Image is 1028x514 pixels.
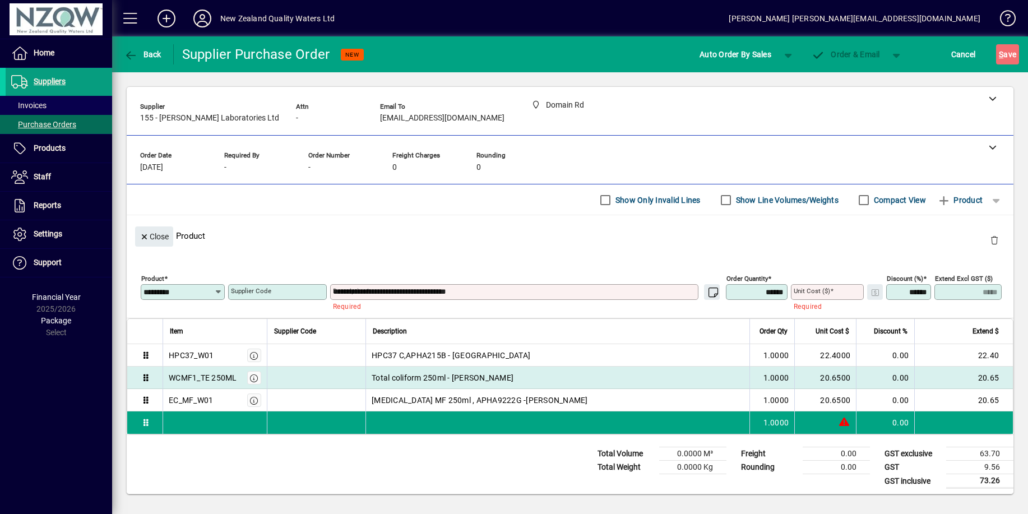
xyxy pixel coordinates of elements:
td: 20.65 [914,367,1013,389]
span: Settings [34,229,62,238]
mat-label: Description [333,287,366,295]
span: Products [34,143,66,152]
span: Staff [34,172,51,181]
div: [PERSON_NAME] [PERSON_NAME][EMAIL_ADDRESS][DOMAIN_NAME] [729,10,980,27]
div: New Zealand Quality Waters Ltd [220,10,335,27]
div: WCMF1_TE 250ML [169,372,237,383]
div: HPC37_W01 [169,350,214,361]
td: GST inclusive [879,474,946,488]
td: 73.26 [946,474,1013,488]
button: Save [996,44,1019,64]
span: Financial Year [32,293,81,302]
a: Purchase Orders [6,115,112,134]
td: 0.00 [803,447,870,461]
span: HPC37 C,APHA215B - [GEOGRAPHIC_DATA] [372,350,530,361]
span: Close [140,228,169,246]
span: Home [34,48,54,57]
span: Back [124,50,161,59]
a: Knowledge Base [992,2,1014,39]
button: Profile [184,8,220,29]
button: Close [135,226,173,247]
label: Compact View [872,195,926,206]
span: Description [373,325,407,337]
td: 20.6500 [794,367,856,389]
span: Unit Cost $ [816,325,849,337]
td: 1.0000 [749,367,794,389]
td: GST [879,461,946,474]
button: Cancel [948,44,979,64]
a: Reports [6,192,112,220]
span: S [999,50,1003,59]
span: Auto Order By Sales [700,45,771,63]
span: Suppliers [34,77,66,86]
td: Total Weight [592,461,659,474]
span: 0 [476,163,481,172]
a: Invoices [6,96,112,115]
app-page-header-button: Close [132,231,176,241]
td: Total Volume [592,447,659,461]
button: Delete [981,226,1008,253]
app-page-header-button: Back [112,44,174,64]
a: Products [6,135,112,163]
span: Discount % [874,325,907,337]
a: Home [6,39,112,67]
span: - [296,114,298,123]
div: Product [127,215,1013,256]
td: 0.0000 M³ [659,447,726,461]
td: 0.00 [856,411,914,434]
app-page-header-button: Delete [981,235,1008,245]
span: Invoices [11,101,47,110]
div: Supplier Purchase Order [182,45,330,63]
span: [DATE] [140,163,163,172]
a: Support [6,249,112,277]
td: 20.6500 [794,389,856,411]
label: Show Line Volumes/Weights [734,195,839,206]
span: - [308,163,311,172]
span: 0 [392,163,397,172]
td: 0.0000 Kg [659,461,726,474]
td: 0.00 [856,389,914,411]
span: Order & Email [812,50,880,59]
span: Support [34,258,62,267]
span: 155 - [PERSON_NAME] Laboratories Ltd [140,114,279,123]
td: 0.00 [856,367,914,389]
mat-label: Product [141,275,164,283]
td: 9.56 [946,461,1013,474]
td: 0.00 [856,344,914,367]
button: Order & Email [806,44,886,64]
td: Rounding [735,461,803,474]
span: Supplier Code [274,325,316,337]
div: EC_MF_W01 [169,395,213,406]
mat-label: Discount (%) [887,275,923,283]
button: Back [121,44,164,64]
span: Extend $ [973,325,999,337]
span: Total coliform 250ml - [PERSON_NAME] [372,372,513,383]
span: Order Qty [760,325,788,337]
mat-label: Extend excl GST ($) [935,275,993,283]
td: GST exclusive [879,447,946,461]
a: Staff [6,163,112,191]
mat-label: Unit Cost ($) [794,287,830,295]
span: Purchase Orders [11,120,76,129]
td: 63.70 [946,447,1013,461]
mat-error: Required [794,300,855,312]
td: 1.0000 [749,344,794,367]
button: Add [149,8,184,29]
td: Freight [735,447,803,461]
span: Cancel [951,45,976,63]
td: 1.0000 [749,389,794,411]
span: NEW [345,51,359,58]
mat-error: Required [333,300,714,312]
a: Settings [6,220,112,248]
span: Package [41,316,71,325]
span: Item [170,325,183,337]
span: - [224,163,226,172]
span: ave [999,45,1016,63]
span: [EMAIL_ADDRESS][DOMAIN_NAME] [380,114,504,123]
td: 1.0000 [749,411,794,434]
mat-label: Supplier Code [231,287,271,295]
td: 0.00 [803,461,870,474]
span: Reports [34,201,61,210]
mat-label: Order Quantity [726,275,768,283]
td: 22.40 [914,344,1013,367]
